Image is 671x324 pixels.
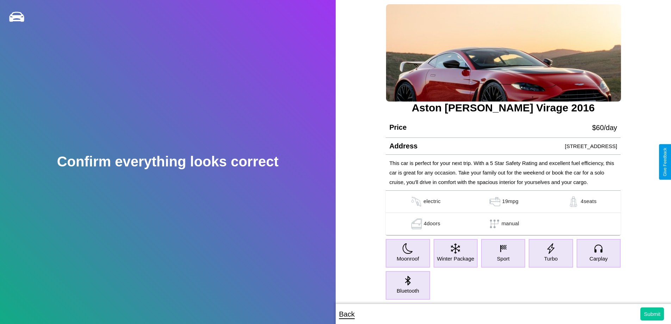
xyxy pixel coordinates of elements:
[566,196,580,207] img: gas
[592,121,617,134] p: $ 60 /day
[580,196,596,207] p: 4 seats
[640,307,664,320] button: Submit
[397,254,419,263] p: Moonroof
[502,196,518,207] p: 19 mpg
[389,123,406,132] h4: Price
[339,308,355,320] p: Back
[590,254,608,263] p: Carplay
[497,254,510,263] p: Sport
[437,254,474,263] p: Winter Package
[389,158,617,187] p: This car is perfect for your next trip. With a 5 Star Safety Rating and excellent fuel efficiency...
[663,148,667,176] div: Give Feedback
[502,219,519,229] p: manual
[423,196,441,207] p: electric
[544,254,558,263] p: Turbo
[386,191,621,235] table: simple table
[488,196,502,207] img: gas
[410,219,424,229] img: gas
[386,102,621,114] h3: Aston [PERSON_NAME] Virage 2016
[409,196,423,207] img: gas
[565,141,617,151] p: [STREET_ADDRESS]
[389,142,417,150] h4: Address
[424,219,440,229] p: 4 doors
[397,286,419,295] p: Bluetooth
[57,154,279,170] h2: Confirm everything looks correct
